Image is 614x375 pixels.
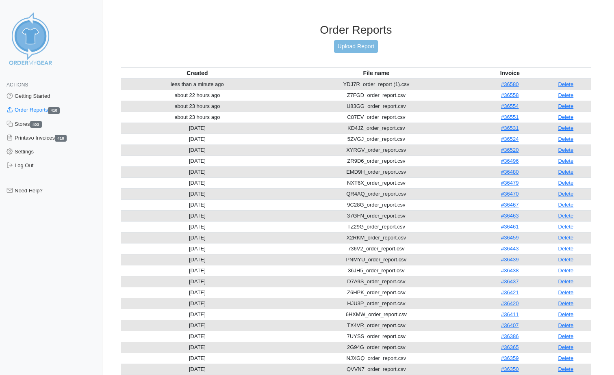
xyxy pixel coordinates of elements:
[121,177,273,188] td: [DATE]
[121,210,273,221] td: [DATE]
[273,166,479,177] td: EMD9H_order_report.csv
[501,300,519,306] a: #36420
[273,112,479,123] td: C87EV_order_report.csv
[121,67,273,79] th: Created
[121,353,273,364] td: [DATE]
[501,213,519,219] a: #36463
[273,243,479,254] td: 736V2_order_report.csv
[121,331,273,342] td: [DATE]
[501,344,519,350] a: #36365
[501,92,519,98] a: #36558
[558,267,574,274] a: Delete
[273,309,479,320] td: 6HXMW_order_report.csv
[501,103,519,109] a: #36554
[501,289,519,295] a: #36421
[501,158,519,164] a: #36496
[558,103,574,109] a: Delete
[334,40,378,53] a: Upload Report
[121,79,273,90] td: less than a minute ago
[501,322,519,328] a: #36407
[558,92,574,98] a: Delete
[501,224,519,230] a: #36461
[501,125,519,131] a: #36531
[273,123,479,134] td: KD4JZ_order_report.csv
[501,366,519,372] a: #36350
[121,144,273,155] td: [DATE]
[558,278,574,284] a: Delete
[501,278,519,284] a: #36437
[273,177,479,188] td: NXT6X_order_report.csv
[558,300,574,306] a: Delete
[121,112,273,123] td: about 23 hours ago
[501,333,519,339] a: #36386
[121,287,273,298] td: [DATE]
[501,147,519,153] a: #36520
[121,320,273,331] td: [DATE]
[273,265,479,276] td: 36JH5_order_report.csv
[121,101,273,112] td: about 23 hours ago
[273,90,479,101] td: Z7FGD_order_report.csv
[558,191,574,197] a: Delete
[273,276,479,287] td: D7A9S_order_report.csv
[273,298,479,309] td: HJU3P_order_report.csv
[558,311,574,317] a: Delete
[273,188,479,199] td: QR4AQ_order_report.csv
[121,243,273,254] td: [DATE]
[121,254,273,265] td: [DATE]
[121,23,591,37] h3: Order Reports
[501,114,519,120] a: #36551
[121,232,273,243] td: [DATE]
[121,364,273,375] td: [DATE]
[501,81,519,87] a: #36580
[273,101,479,112] td: U83GG_order_report.csv
[558,235,574,241] a: Delete
[273,199,479,210] td: 9C28G_order_report.csv
[501,267,519,274] a: #36438
[121,298,273,309] td: [DATE]
[501,191,519,197] a: #36470
[558,322,574,328] a: Delete
[558,366,574,372] a: Delete
[558,289,574,295] a: Delete
[501,256,519,263] a: #36439
[479,67,541,79] th: Invoice
[558,158,574,164] a: Delete
[558,114,574,120] a: Delete
[558,169,574,175] a: Delete
[121,123,273,134] td: [DATE]
[558,81,574,87] a: Delete
[121,221,273,232] td: [DATE]
[273,134,479,144] td: 5ZVGJ_order_report.csv
[30,121,42,128] span: 403
[558,355,574,361] a: Delete
[273,320,479,331] td: TX4VR_order_report.csv
[273,331,479,342] td: 7UYSS_order_report.csv
[558,213,574,219] a: Delete
[501,169,519,175] a: #36480
[121,265,273,276] td: [DATE]
[273,353,479,364] td: NJXGQ_order_report.csv
[273,210,479,221] td: 37GFN_order_report.csv
[121,166,273,177] td: [DATE]
[501,246,519,252] a: #36443
[273,221,479,232] td: TZ29G_order_report.csv
[273,364,479,375] td: QVVN7_order_report.csv
[501,355,519,361] a: #36359
[7,82,28,88] span: Actions
[501,235,519,241] a: #36459
[558,125,574,131] a: Delete
[48,107,60,114] span: 418
[558,224,574,230] a: Delete
[501,180,519,186] a: #36479
[501,311,519,317] a: #36411
[121,276,273,287] td: [DATE]
[121,134,273,144] td: [DATE]
[558,333,574,339] a: Delete
[273,287,479,298] td: Z6HPK_order_report.csv
[558,136,574,142] a: Delete
[273,144,479,155] td: XYRGV_order_report.csv
[558,202,574,208] a: Delete
[273,79,479,90] td: YDJ7R_order_report (1).csv
[121,90,273,101] td: about 22 hours ago
[558,256,574,263] a: Delete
